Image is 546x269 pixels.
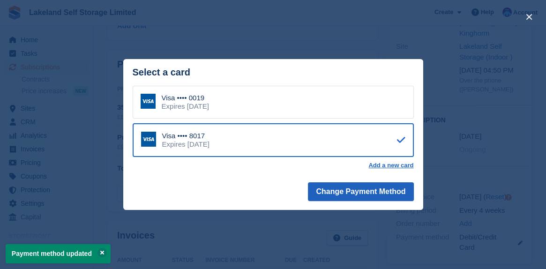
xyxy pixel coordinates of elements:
[133,67,414,78] div: Select a card
[162,132,209,140] div: Visa •••• 8017
[162,102,209,111] div: Expires [DATE]
[6,244,111,263] p: Payment method updated
[141,94,156,109] img: Visa Logo
[162,140,209,149] div: Expires [DATE]
[162,94,209,102] div: Visa •••• 0019
[308,182,413,201] button: Change Payment Method
[522,9,537,24] button: close
[141,132,156,147] img: Visa Logo
[368,162,413,169] a: Add a new card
